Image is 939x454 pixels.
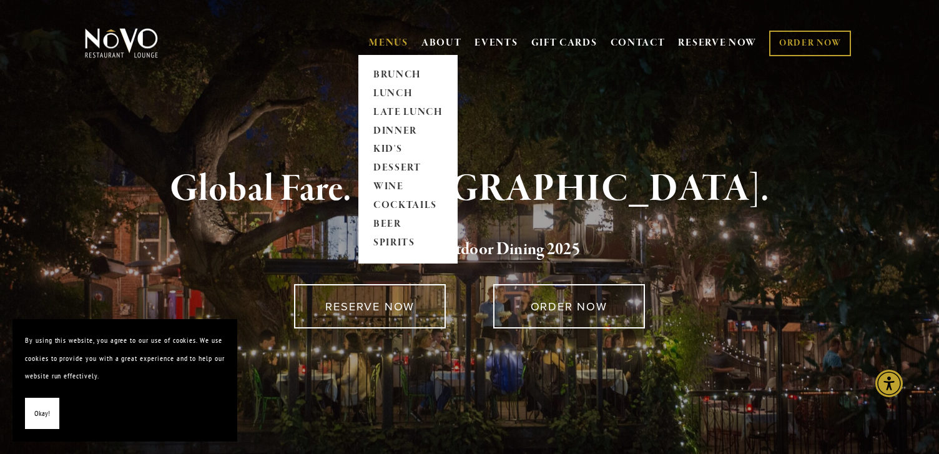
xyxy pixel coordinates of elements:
[369,234,447,253] a: SPIRITS
[82,27,160,59] img: Novo Restaurant &amp; Lounge
[369,197,447,215] a: COCKTAILS
[25,398,59,430] button: Okay!
[25,332,225,385] p: By using this website, you agree to our use of cookies. We use cookies to provide you with a grea...
[421,37,462,49] a: ABOUT
[678,31,757,55] a: RESERVE NOW
[369,141,447,159] a: KID'S
[170,165,769,213] strong: Global Fare. [GEOGRAPHIC_DATA].
[611,31,666,55] a: CONTACT
[12,319,237,442] section: Cookie banner
[531,31,597,55] a: GIFT CARDS
[369,122,447,141] a: DINNER
[369,37,408,49] a: MENUS
[769,31,851,56] a: ORDER NOW
[493,284,645,328] a: ORDER NOW
[294,284,446,328] a: RESERVE NOW
[369,84,447,103] a: LUNCH
[369,66,447,84] a: BRUNCH
[369,103,447,122] a: LATE LUNCH
[875,370,903,397] div: Accessibility Menu
[369,215,447,234] a: BEER
[106,237,833,263] h2: 5
[369,178,447,197] a: WINE
[474,37,518,49] a: EVENTS
[369,159,447,178] a: DESSERT
[359,239,572,262] a: Voted Best Outdoor Dining 202
[34,405,50,423] span: Okay!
